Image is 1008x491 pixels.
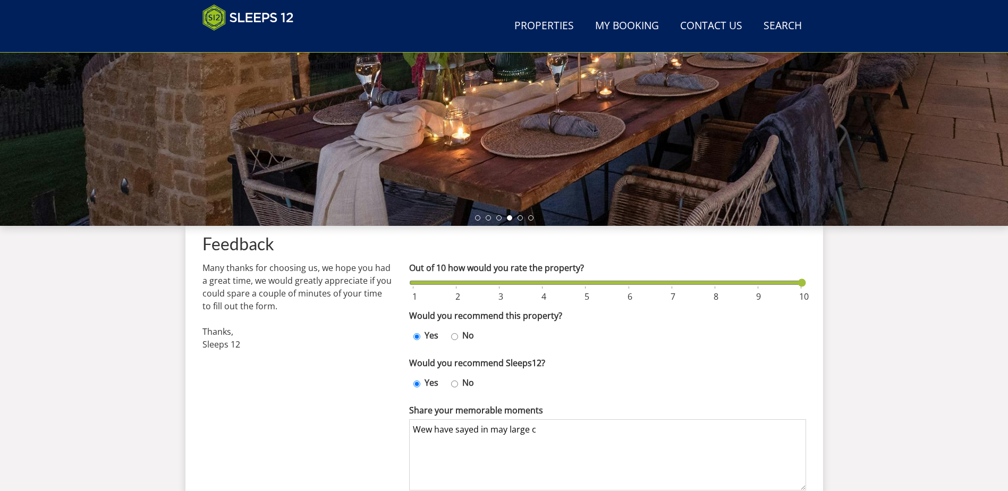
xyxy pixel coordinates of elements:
h1: Feedback [202,234,806,253]
a: Search [759,14,806,38]
a: My Booking [591,14,663,38]
label: Out of 10 how would you rate the property? [409,261,806,274]
img: Sleeps 12 [202,4,294,31]
label: Would you recommend this property? [409,309,806,322]
label: Yes [420,329,443,342]
iframe: Customer reviews powered by Trustpilot [197,37,309,46]
a: Contact Us [676,14,747,38]
label: Yes [420,376,443,389]
a: Properties [510,14,578,38]
iframe: LiveChat chat widget [800,112,1008,491]
label: Share your memorable moments [409,404,806,417]
label: No [458,376,478,389]
label: Would you recommend Sleeps12? [409,357,806,369]
p: Many thanks for choosing us, we hope you had a great time, we would greatly appreciate if you cou... [202,261,392,351]
label: No [458,329,478,342]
